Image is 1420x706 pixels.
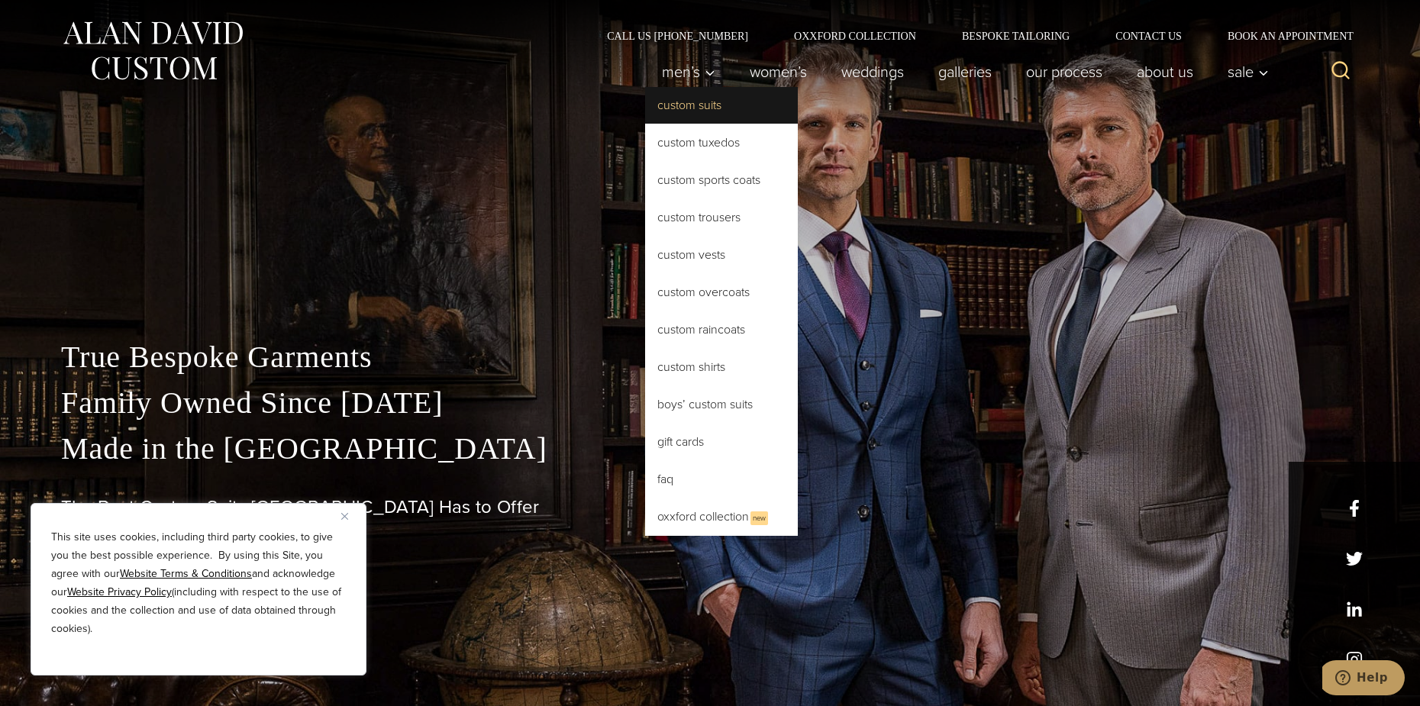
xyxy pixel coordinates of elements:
[67,584,172,600] a: Website Privacy Policy
[1211,56,1277,87] button: Sale sub menu toggle
[645,199,798,236] a: Custom Trousers
[1322,53,1359,90] button: View Search Form
[1092,31,1205,41] a: Contact Us
[341,513,348,520] img: Close
[645,498,798,536] a: Oxxford CollectionNew
[645,274,798,311] a: Custom Overcoats
[645,386,798,423] a: Boys’ Custom Suits
[584,31,1359,41] nav: Secondary Navigation
[733,56,825,87] a: Women’s
[939,31,1092,41] a: Bespoke Tailoring
[825,56,921,87] a: weddings
[120,566,252,582] a: Website Terms & Conditions
[750,511,768,525] span: New
[645,124,798,161] a: Custom Tuxedos
[645,349,798,385] a: Custom Shirts
[1120,56,1211,87] a: About Us
[921,56,1009,87] a: Galleries
[51,528,346,638] p: This site uses cookies, including third party cookies, to give you the best possible experience. ...
[61,17,244,85] img: Alan David Custom
[645,56,733,87] button: Men’s sub menu toggle
[61,496,1359,518] h1: The Best Custom Suits [GEOGRAPHIC_DATA] Has to Offer
[645,311,798,348] a: Custom Raincoats
[645,56,1277,87] nav: Primary Navigation
[645,87,798,124] a: Custom Suits
[645,162,798,198] a: Custom Sports Coats
[341,507,360,525] button: Close
[645,237,798,273] a: Custom Vests
[584,31,771,41] a: Call Us [PHONE_NUMBER]
[61,334,1359,472] p: True Bespoke Garments Family Owned Since [DATE] Made in the [GEOGRAPHIC_DATA]
[771,31,939,41] a: Oxxford Collection
[1322,660,1405,698] iframe: Opens a widget where you can chat to one of our agents
[645,424,798,460] a: Gift Cards
[1009,56,1120,87] a: Our Process
[645,461,798,498] a: FAQ
[1205,31,1359,41] a: Book an Appointment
